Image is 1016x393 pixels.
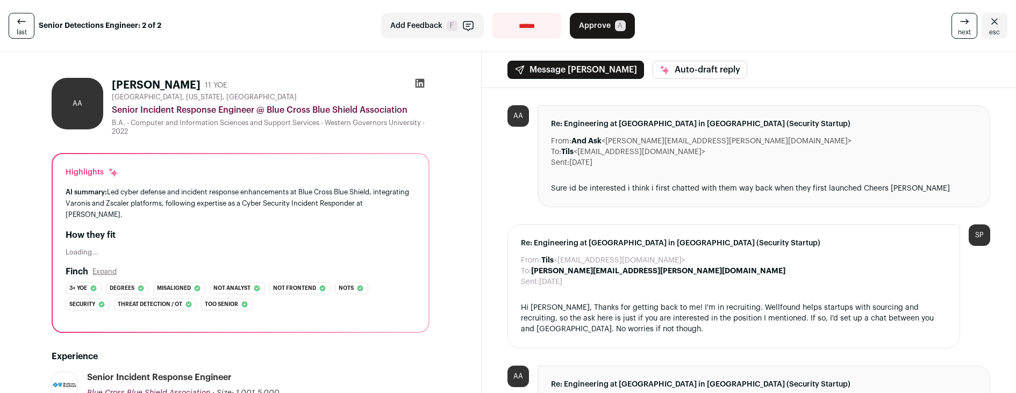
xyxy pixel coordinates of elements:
[571,137,602,145] b: And Ask
[579,20,611,31] span: Approve
[112,104,430,117] div: Senior Incident Response Engineer @ Blue Cross Blue Shield Association
[653,61,747,79] button: Auto-draft reply
[551,183,977,194] div: Sure id be interested i think i first chatted with them way back when they first launched Cheers ...
[205,80,227,91] div: 11 YOE
[9,13,34,39] a: last
[112,93,297,101] span: [GEOGRAPHIC_DATA], [US_STATE], [GEOGRAPHIC_DATA]
[561,148,574,156] b: Tils
[507,61,644,79] button: Message [PERSON_NAME]
[112,78,201,93] h1: [PERSON_NAME]
[112,119,430,136] div: B.A. - Computer and Information Sciences and Support Services - Western Governors University - 2022
[507,366,529,387] div: AA
[110,283,134,294] span: Degrees
[569,157,592,168] dd: [DATE]
[213,283,251,294] span: Not analyst
[541,255,685,266] dd: <[EMAIL_ADDRESS][DOMAIN_NAME]>
[521,238,947,249] span: Re: Engineering at [GEOGRAPHIC_DATA] in [GEOGRAPHIC_DATA] (Security Startup)
[571,136,852,147] dd: <[PERSON_NAME][EMAIL_ADDRESS][PERSON_NAME][DOMAIN_NAME]>
[92,267,117,276] button: Expand
[447,20,457,31] span: F
[339,283,354,294] span: Nots
[66,229,416,242] h2: How they fit
[52,381,77,389] img: d410f961faf72a44aee11b8cca45d290fd1e17cc54cdb5d39032bf95a7663ad2.jpg
[958,28,971,37] span: next
[539,276,562,287] dd: [DATE]
[118,299,182,310] span: Threat detection / ot
[39,20,161,31] strong: Senior Detections Engineer: 2 of 2
[561,147,705,157] dd: <[EMAIL_ADDRESS][DOMAIN_NAME]>
[381,13,484,39] button: Add Feedback F
[541,257,554,264] b: Tils
[531,267,785,275] b: [PERSON_NAME][EMAIL_ADDRESS][PERSON_NAME][DOMAIN_NAME]
[551,136,571,147] dt: From:
[521,255,541,266] dt: From:
[390,20,442,31] span: Add Feedback
[551,147,561,157] dt: To:
[87,372,232,383] div: Senior Incident Response Engineer
[989,28,1000,37] span: esc
[521,276,539,287] dt: Sent:
[66,188,107,195] span: AI summary:
[52,350,430,363] h2: Experience
[969,224,990,246] div: SP
[69,283,87,294] span: 3+ yoe
[66,248,416,257] div: Loading...
[521,302,947,335] div: Hi [PERSON_NAME], Thanks for getting back to me! I'm in recruiting. Wellfound helps startups with...
[17,28,27,37] span: last
[205,299,238,310] span: Too senior
[52,78,103,129] div: AA
[273,283,316,294] span: Not frontend
[951,13,977,39] a: next
[551,157,569,168] dt: Sent:
[615,20,626,31] span: A
[66,186,416,220] div: Led cyber defense and incident response enhancements at Blue Cross Blue Shield, integrating Varon...
[521,266,531,276] dt: To:
[157,283,191,294] span: Misaligned
[66,265,88,278] h2: Finch
[551,379,977,390] span: Re: Engineering at [GEOGRAPHIC_DATA] in [GEOGRAPHIC_DATA] (Security Startup)
[66,167,119,178] div: Highlights
[570,13,635,39] button: Approve A
[69,299,95,310] span: Security
[982,13,1007,39] a: Close
[507,105,529,127] div: AA
[551,119,977,129] span: Re: Engineering at [GEOGRAPHIC_DATA] in [GEOGRAPHIC_DATA] (Security Startup)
